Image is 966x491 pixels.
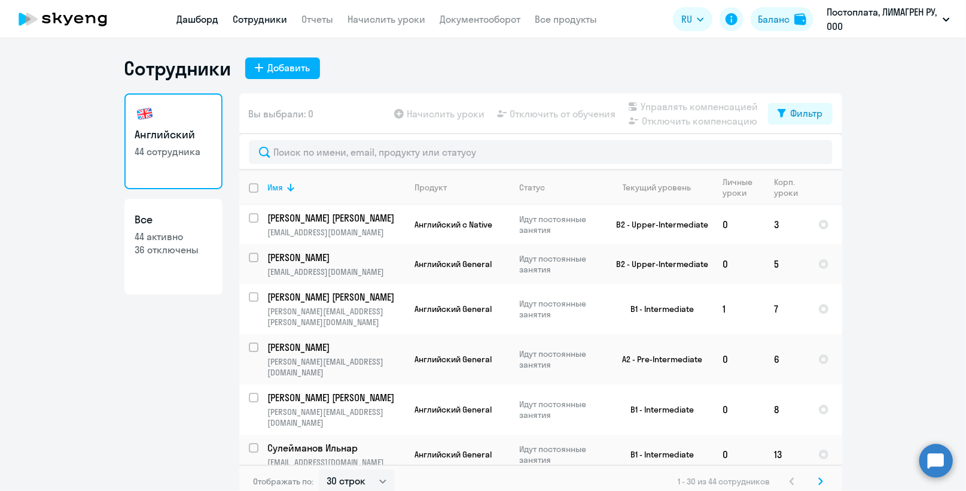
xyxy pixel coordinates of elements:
[245,57,320,79] button: Добавить
[233,13,288,25] a: Сотрудники
[268,441,405,454] a: Сулейманов Ильнар
[602,205,714,244] td: B2 - Upper-Intermediate
[768,103,833,125] button: Фильтр
[135,212,212,228] h3: Все
[415,404,492,415] span: Английский General
[268,251,403,264] p: [PERSON_NAME]
[765,384,809,435] td: 8
[268,60,310,75] div: Добавить
[135,127,212,143] h3: Английский
[268,182,284,193] div: Имя
[821,5,956,34] button: Постоплата, ЛИМАГРЕН РУ, ООО
[791,106,823,120] div: Фильтр
[612,182,713,193] div: Текущий уровень
[520,348,602,370] p: Идут постоянные занятия
[124,93,223,189] a: Английский44 сотрудника
[415,182,447,193] div: Продукт
[520,444,602,465] p: Идут постоянные занятия
[714,384,765,435] td: 0
[249,107,314,121] span: Вы выбрали: 0
[827,5,938,34] p: Постоплата, ЛИМАГРЕН РУ, ООО
[765,284,809,334] td: 7
[623,182,691,193] div: Текущий уровень
[268,356,405,378] p: [PERSON_NAME][EMAIL_ADDRESS][DOMAIN_NAME]
[268,407,405,428] p: [PERSON_NAME][EMAIL_ADDRESS][DOMAIN_NAME]
[268,341,403,354] p: [PERSON_NAME]
[135,230,212,243] p: 44 активно
[415,304,492,314] span: Английский General
[135,145,212,158] p: 44 сотрудника
[520,253,602,275] p: Идут постоянные занятия
[268,211,403,225] p: [PERSON_NAME] [PERSON_NAME]
[135,104,154,123] img: english
[268,341,405,354] a: [PERSON_NAME]
[602,435,714,474] td: B1 - Intermediate
[249,140,833,164] input: Поиск по имени, email, продукту или статусу
[775,177,808,198] div: Корп. уроки
[714,435,765,474] td: 0
[602,384,714,435] td: B1 - Intermediate
[751,7,813,31] button: Балансbalance
[268,211,405,225] a: [PERSON_NAME] [PERSON_NAME]
[124,199,223,295] a: Все44 активно36 отключены
[177,13,219,25] a: Дашборд
[602,334,714,384] td: A2 - Pre-Intermediate
[794,13,806,25] img: balance
[602,244,714,284] td: B2 - Upper-Intermediate
[415,219,493,230] span: Английский с Native
[268,290,405,304] a: [PERSON_NAME] [PERSON_NAME]
[268,306,405,328] p: [PERSON_NAME][EMAIL_ADDRESS][PERSON_NAME][DOMAIN_NAME]
[673,7,712,31] button: RU
[714,205,765,244] td: 0
[723,177,764,198] div: Личные уроки
[520,399,602,420] p: Идут постоянные занятия
[268,391,405,404] a: [PERSON_NAME] [PERSON_NAME]
[440,13,521,25] a: Документооборот
[268,290,403,304] p: [PERSON_NAME] [PERSON_NAME]
[302,13,334,25] a: Отчеты
[765,244,809,284] td: 5
[348,13,426,25] a: Начислить уроки
[714,244,765,284] td: 0
[765,334,809,384] td: 6
[415,259,492,269] span: Английский General
[520,182,546,193] div: Статус
[268,251,405,264] a: [PERSON_NAME]
[268,227,405,238] p: [EMAIL_ADDRESS][DOMAIN_NAME]
[415,449,492,460] span: Английский General
[268,266,405,277] p: [EMAIL_ADDRESS][DOMAIN_NAME]
[714,334,765,384] td: 0
[268,441,403,454] p: Сулейманов Ильнар
[124,56,231,80] h1: Сотрудники
[520,298,602,320] p: Идут постоянные занятия
[268,391,403,404] p: [PERSON_NAME] [PERSON_NAME]
[714,284,765,334] td: 1
[602,284,714,334] td: B1 - Intermediate
[520,214,602,235] p: Идут постоянные занятия
[268,182,405,193] div: Имя
[758,12,790,26] div: Баланс
[765,435,809,474] td: 13
[765,205,809,244] td: 3
[681,12,692,26] span: RU
[678,476,770,487] span: 1 - 30 из 44 сотрудников
[415,354,492,365] span: Английский General
[535,13,598,25] a: Все продукты
[254,476,314,487] span: Отображать по:
[268,457,405,468] p: [EMAIL_ADDRESS][DOMAIN_NAME]
[135,243,212,256] p: 36 отключены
